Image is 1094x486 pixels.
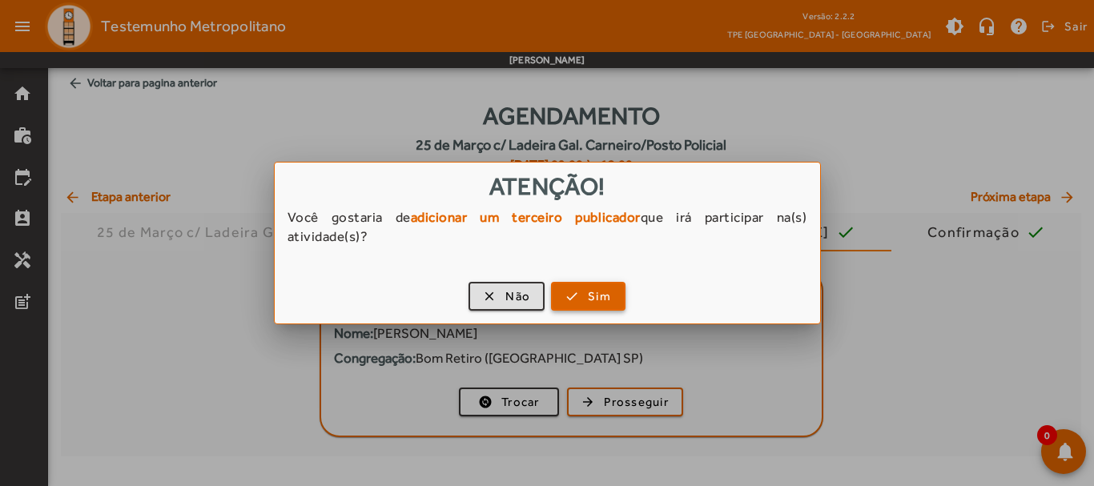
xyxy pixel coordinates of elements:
span: Atenção! [489,172,605,200]
button: Não [469,282,545,311]
strong: adicionar um terceiro publicador [411,209,641,225]
span: Não [505,287,530,306]
div: Você gostaria de que irá participar na(s) atividade(s)? [275,207,820,262]
button: Sim [551,282,625,311]
span: Sim [588,287,611,306]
